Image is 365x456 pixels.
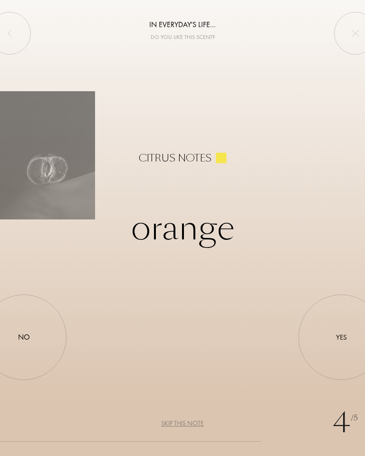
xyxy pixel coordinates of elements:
[333,401,358,444] div: 4
[161,418,204,428] div: Skip this note
[6,29,13,37] img: left_onboard.svg
[18,332,30,343] div: No
[336,332,347,343] div: Yes
[351,413,358,424] span: /5
[18,210,346,247] div: Orange
[352,29,359,37] img: quit_onboard.svg
[139,153,211,163] div: Citrus notes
